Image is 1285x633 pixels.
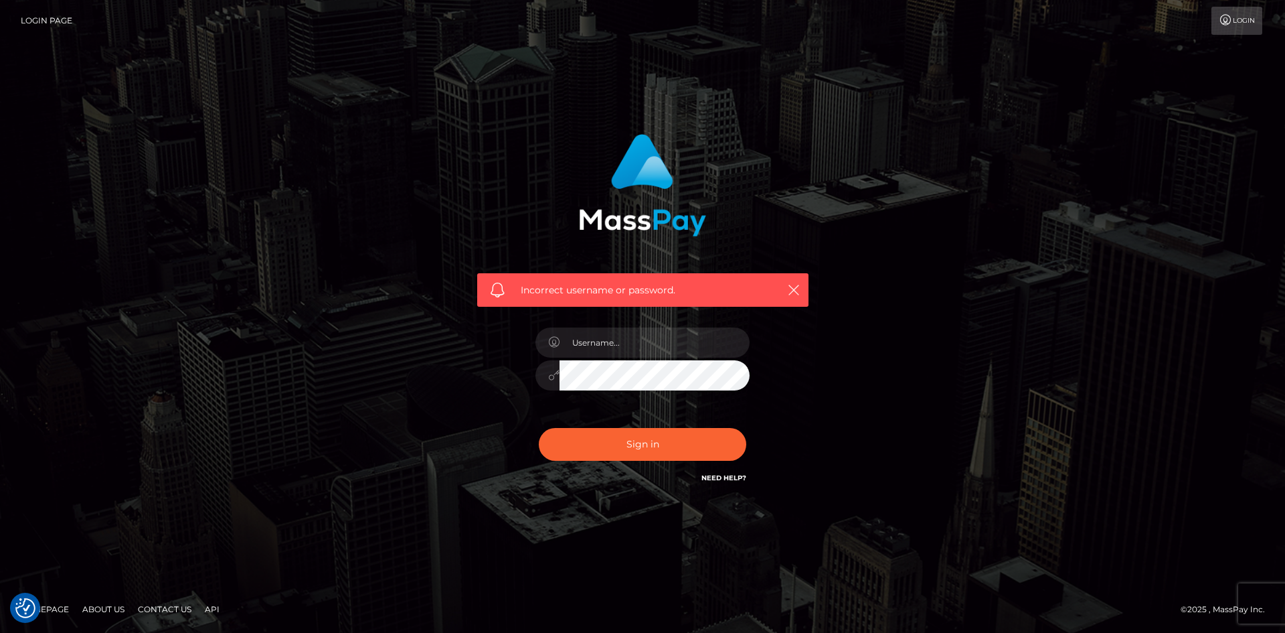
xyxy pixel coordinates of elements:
[1211,7,1262,35] a: Login
[15,599,74,620] a: Homepage
[579,134,706,236] img: MassPay Login
[199,599,225,620] a: API
[77,599,130,620] a: About Us
[1181,602,1275,617] div: © 2025 , MassPay Inc.
[21,7,72,35] a: Login Page
[521,283,765,297] span: Incorrect username or password.
[560,328,750,358] input: Username...
[133,599,197,620] a: Contact Us
[539,428,746,461] button: Sign in
[15,598,35,618] img: Revisit consent button
[701,474,746,482] a: Need Help?
[15,598,35,618] button: Consent Preferences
